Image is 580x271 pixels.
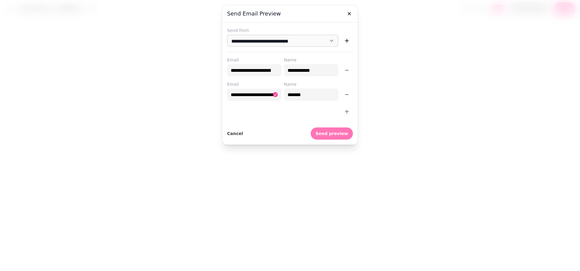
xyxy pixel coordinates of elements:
span: Cancel [227,131,243,136]
h3: Send email preview [227,10,353,17]
button: Send preview [311,127,353,140]
label: Email [227,57,281,63]
label: Name [284,81,338,87]
label: Name [284,57,338,63]
span: Send preview [316,131,348,136]
label: Email [227,81,281,87]
button: Cancel [227,127,243,140]
label: Send from [227,27,353,33]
